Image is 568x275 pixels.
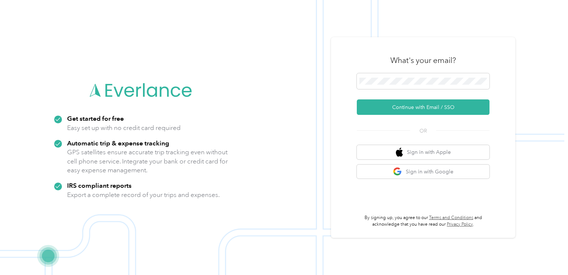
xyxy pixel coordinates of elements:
img: google logo [393,167,402,176]
p: Export a complete record of your trips and expenses. [67,190,220,200]
p: Easy set up with no credit card required [67,123,181,133]
button: apple logoSign in with Apple [357,145,489,159]
strong: Get started for free [67,114,124,122]
img: apple logo [396,148,403,157]
h3: What's your email? [390,55,456,66]
button: Continue with Email / SSO [357,99,489,115]
a: Terms and Conditions [429,215,473,221]
p: By signing up, you agree to our and acknowledge that you have read our . [357,215,489,228]
strong: IRS compliant reports [67,181,132,189]
a: Privacy Policy [447,222,473,227]
button: google logoSign in with Google [357,165,489,179]
strong: Automatic trip & expense tracking [67,139,169,147]
p: GPS satellites ensure accurate trip tracking even without cell phone service. Integrate your bank... [67,148,228,175]
span: OR [410,127,436,135]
